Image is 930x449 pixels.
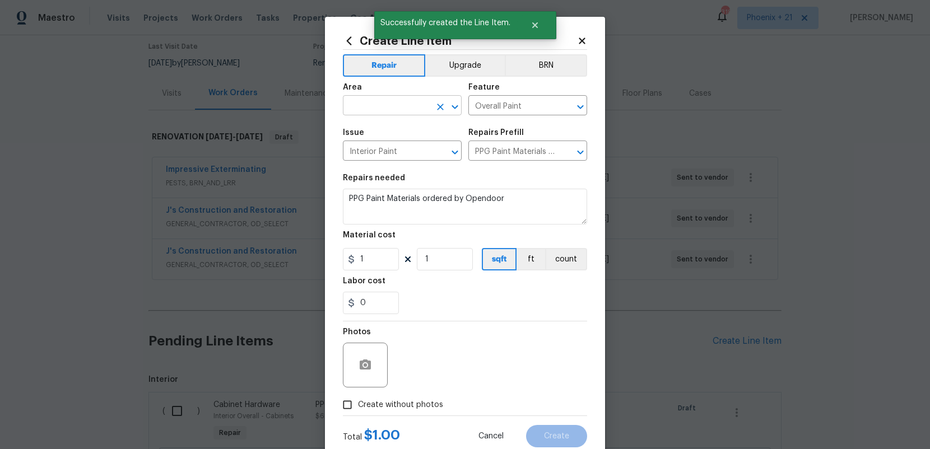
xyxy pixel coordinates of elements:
button: Open [573,99,588,115]
button: Open [447,99,463,115]
span: $ 1.00 [364,428,400,442]
button: Upgrade [425,54,505,77]
button: count [545,248,587,270]
span: Create without photos [358,399,443,411]
button: Close [517,14,554,36]
h5: Repairs needed [343,174,405,182]
textarea: PPG Paint Materials ordered by Opendoor [343,189,587,225]
h5: Area [343,83,362,91]
h5: Repairs Prefill [468,129,524,137]
h5: Feature [468,83,500,91]
button: ft [517,248,545,270]
h5: Issue [343,129,364,137]
button: Open [573,144,588,160]
button: Cancel [461,425,522,447]
button: Open [447,144,463,160]
h2: Create Line Item [343,35,577,47]
button: Repair [343,54,425,77]
button: BRN [505,54,587,77]
h5: Material cost [343,231,396,239]
h5: Labor cost [343,277,385,285]
button: Clear [433,99,448,115]
div: Total [343,429,400,443]
span: Successfully created the Line Item. [374,11,517,35]
button: sqft [482,248,517,270]
span: Cancel [478,432,504,441]
button: Create [526,425,587,447]
span: Create [544,432,569,441]
h5: Photos [343,328,371,336]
